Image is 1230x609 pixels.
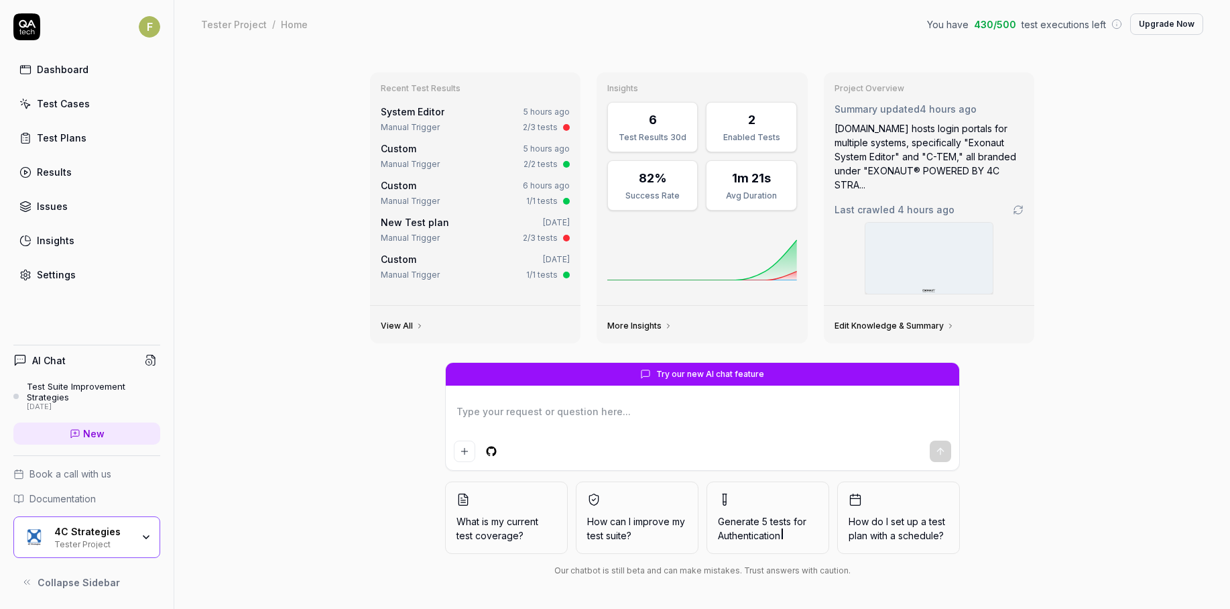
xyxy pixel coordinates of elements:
[835,203,955,217] span: Last crawled
[524,144,570,154] time: 5 hours ago
[523,180,570,190] time: 6 hours ago
[378,176,573,210] a: Custom6 hours agoManual Trigger1/1 tests
[524,107,570,117] time: 5 hours ago
[13,227,160,254] a: Insights
[524,158,558,170] div: 2/2 tests
[835,321,955,331] a: Edit Knowledge & Summary
[732,169,771,187] div: 1m 21s
[454,441,475,462] button: Add attachment
[526,195,558,207] div: 1/1 tests
[37,131,86,145] div: Test Plans
[378,102,573,136] a: System Editor5 hours agoManual Trigger2/3 tests
[139,13,160,40] button: F
[974,17,1016,32] span: 430 / 500
[37,62,88,76] div: Dashboard
[445,565,960,577] div: Our chatbot is still beta and can make mistakes. Trust answers with caution.
[54,526,132,538] div: 4C Strategies
[13,423,160,445] a: New
[378,250,573,284] a: Custom[DATE]Manual Trigger1/1 tests
[13,467,160,481] a: Book a call with us
[639,169,667,187] div: 82%
[29,467,111,481] span: Book a call with us
[706,482,829,554] button: Generate 5 tests forAuthentication
[616,131,689,144] div: Test Results 30d
[835,103,920,115] span: Summary updated
[898,204,955,215] time: 4 hours ago
[835,83,1024,94] h3: Project Overview
[37,268,76,282] div: Settings
[865,223,993,294] img: Screenshot
[656,368,764,380] span: Try our new AI chat feature
[587,514,687,543] span: How can I improve my test suite?
[381,180,416,191] span: Custom
[378,213,573,247] a: New Test plan[DATE]Manual Trigger2/3 tests
[139,16,160,38] span: F
[381,321,424,331] a: View All
[381,195,440,207] div: Manual Trigger
[272,17,275,31] div: /
[523,232,558,244] div: 2/3 tests
[381,232,440,244] div: Manual Trigger
[32,353,66,368] h4: AI Chat
[13,569,160,596] button: Collapse Sidebar
[456,514,556,543] span: What is my current test coverage?
[1022,17,1106,32] span: test executions left
[13,56,160,82] a: Dashboard
[748,111,755,129] div: 2
[27,402,160,412] div: [DATE]
[13,125,160,151] a: Test Plans
[37,199,68,213] div: Issues
[607,321,672,331] a: More Insights
[607,83,797,94] h3: Insights
[927,17,969,32] span: You have
[83,427,105,441] span: New
[38,575,120,590] span: Collapse Sidebar
[13,492,160,506] a: Documentation
[381,254,416,265] span: Custom
[715,131,788,144] div: Enabled Tests
[835,121,1024,192] div: [DOMAIN_NAME] hosts login portals for multiple systems, specifically "Exonaut System Editor" and ...
[1013,205,1024,215] a: Go to crawling settings
[718,530,780,541] span: Authentication
[381,269,440,281] div: Manual Trigger
[381,106,444,117] a: System Editor
[381,83,570,94] h3: Recent Test Results
[715,190,788,202] div: Avg Duration
[649,111,657,129] div: 6
[37,233,74,247] div: Insights
[849,514,948,543] span: How do I set up a test plan with a schedule?
[543,217,570,227] time: [DATE]
[381,158,440,170] div: Manual Trigger
[201,17,267,31] div: Tester Project
[381,217,449,228] a: New Test plan
[37,97,90,111] div: Test Cases
[13,262,160,288] a: Settings
[22,525,46,549] img: 4C Strategies Logo
[1130,13,1203,35] button: Upgrade Now
[13,193,160,219] a: Issues
[13,159,160,185] a: Results
[13,381,160,412] a: Test Suite Improvement Strategies[DATE]
[616,190,689,202] div: Success Rate
[13,516,160,558] button: 4C Strategies Logo4C StrategiesTester Project
[37,165,72,179] div: Results
[543,254,570,264] time: [DATE]
[29,492,96,506] span: Documentation
[523,121,558,133] div: 2/3 tests
[445,482,568,554] button: What is my current test coverage?
[54,538,132,549] div: Tester Project
[378,139,573,173] a: Custom5 hours agoManual Trigger2/2 tests
[281,17,308,31] div: Home
[576,482,698,554] button: How can I improve my test suite?
[718,514,818,543] span: Generate 5 tests for
[381,121,440,133] div: Manual Trigger
[526,269,558,281] div: 1/1 tests
[27,381,160,403] div: Test Suite Improvement Strategies
[920,103,977,115] time: 4 hours ago
[837,482,960,554] button: How do I set up a test plan with a schedule?
[13,91,160,117] a: Test Cases
[381,143,416,154] span: Custom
